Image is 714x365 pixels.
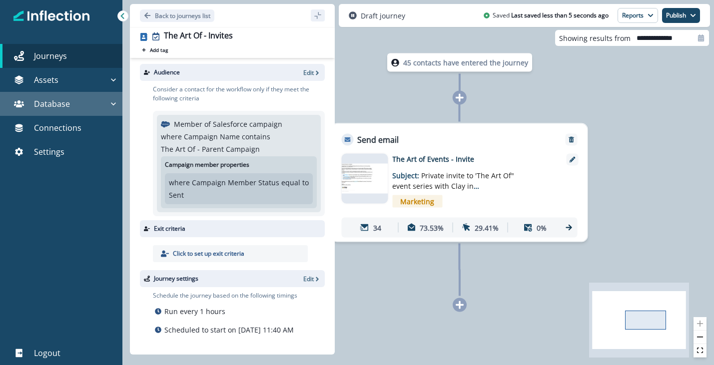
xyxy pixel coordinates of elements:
p: Run every 1 hours [164,306,225,317]
p: Consider a contact for the workflow only if they meet the following criteria [153,85,325,103]
p: Journeys [34,50,67,62]
p: 0% [537,222,547,233]
p: Edit [303,68,314,77]
p: Campaign Member Status [192,177,279,188]
button: sidebar collapse toggle [311,9,325,21]
p: Back to journeys list [155,11,210,20]
p: contains [242,131,270,142]
p: Audience [154,68,180,77]
p: Showing results from [559,33,631,43]
span: Private invite to 'The Art Of" event series with Clay in [GEOGRAPHIC_DATA] [392,171,514,201]
p: Database [34,98,70,110]
div: Send emailRemoveemail asset unavailableThe Art of Events - InviteSubject: Private invite to 'The ... [331,123,588,242]
p: Campaign Name [184,131,240,142]
div: The Art Of - Invites [164,31,233,42]
p: Campaign member properties [165,160,249,169]
button: fit view [694,344,707,358]
p: where [169,177,190,188]
p: Click to set up exit criteria [173,249,244,258]
p: Journey settings [154,274,198,283]
p: The Art Of - Parent Campaign [161,144,260,154]
p: Define multiple entry qualification [153,350,254,359]
p: 29.41% [475,222,499,233]
p: equal to [281,177,309,188]
p: Last saved less than 5 seconds ago [511,11,609,20]
p: Draft journey [361,10,405,21]
p: The Art of Events - Invite [392,154,552,164]
p: Send email [357,134,399,146]
img: Inflection [13,9,90,23]
button: Add tag [140,46,170,54]
p: Exit criteria [154,224,185,233]
button: Publish [662,8,700,23]
button: Edit [303,68,321,77]
p: 73.53% [420,222,444,233]
p: Edit [303,275,314,283]
p: where [161,131,182,142]
p: Settings [34,146,64,158]
p: 45 contacts have entered the journey [403,57,528,68]
p: 34 [373,222,381,233]
p: Logout [34,347,60,359]
button: Remove [563,136,579,143]
p: Scheduled to start on [DATE] 11:40 AM [164,325,294,335]
p: Assets [34,74,58,86]
p: Connections [34,122,81,134]
img: email asset unavailable [341,164,388,194]
p: Member of Salesforce campaign [174,119,282,129]
button: Go back [140,9,214,22]
p: Subject: [392,164,517,191]
button: zoom out [694,331,707,344]
p: Sent [169,190,184,200]
p: Schedule the journey based on the following timings [153,291,297,300]
button: Edit [303,275,321,283]
p: Add tag [150,47,168,53]
p: Saved [493,11,510,20]
span: Marketing [392,195,442,208]
button: Reports [618,8,658,23]
div: 45 contacts have entered the journey [364,53,556,72]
